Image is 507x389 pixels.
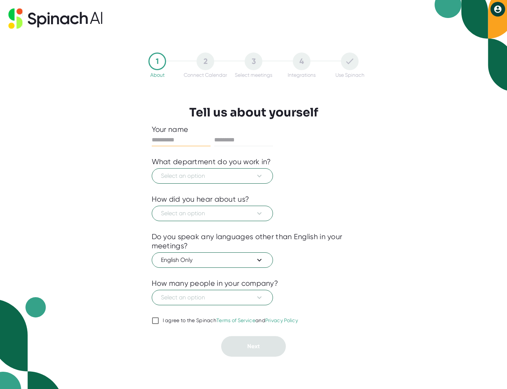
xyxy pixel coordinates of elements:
[235,72,272,78] div: Select meetings
[197,53,214,70] div: 2
[288,72,316,78] div: Integrations
[152,206,273,221] button: Select an option
[148,53,166,70] div: 1
[216,317,255,323] a: Terms of Service
[265,317,298,323] a: Privacy Policy
[152,195,249,204] div: How did you hear about us?
[293,53,310,70] div: 4
[152,252,273,268] button: English Only
[152,125,356,134] div: Your name
[161,256,264,264] span: English Only
[152,279,278,288] div: How many people in your company?
[150,72,165,78] div: About
[152,168,273,184] button: Select an option
[189,105,318,119] h3: Tell us about yourself
[247,343,260,350] span: Next
[335,72,364,78] div: Use Spinach
[221,336,286,357] button: Next
[152,157,271,166] div: What department do you work in?
[152,232,356,251] div: Do you speak any languages other than English in your meetings?
[163,317,298,324] div: I agree to the Spinach and
[161,209,264,218] span: Select an option
[245,53,262,70] div: 3
[152,290,273,305] button: Select an option
[161,293,264,302] span: Select an option
[184,72,227,78] div: Connect Calendar
[161,172,264,180] span: Select an option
